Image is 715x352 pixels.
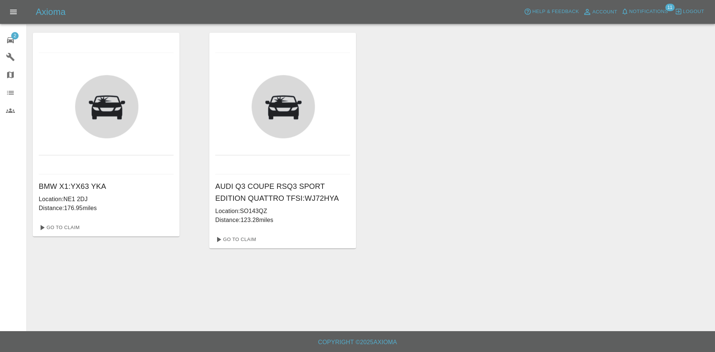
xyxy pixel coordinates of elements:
h6: Copyright © 2025 Axioma [6,337,709,348]
h6: BMW X1 : YX63 YKA [39,180,174,192]
a: Go To Claim [36,222,82,234]
button: Logout [673,6,706,18]
span: 2 [11,32,19,39]
a: Go To Claim [212,234,258,245]
p: Distance: 123.28 miles [215,216,350,225]
p: Distance: 176.95 miles [39,204,174,213]
h6: AUDI Q3 COUPE RSQ3 SPORT EDITION QUATTRO TFSI : WJ72HYA [215,180,350,204]
span: Account [592,8,617,16]
span: Logout [683,7,704,16]
p: Location: SO143QZ [215,207,350,216]
p: Location: NE1 2DJ [39,195,174,204]
a: Account [581,6,619,18]
span: Help & Feedback [532,7,579,16]
span: 11 [665,4,674,11]
h5: Axioma [36,6,66,18]
button: Help & Feedback [522,6,581,18]
span: Notifications [629,7,668,16]
button: Open drawer [4,3,22,21]
button: Notifications [619,6,670,18]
